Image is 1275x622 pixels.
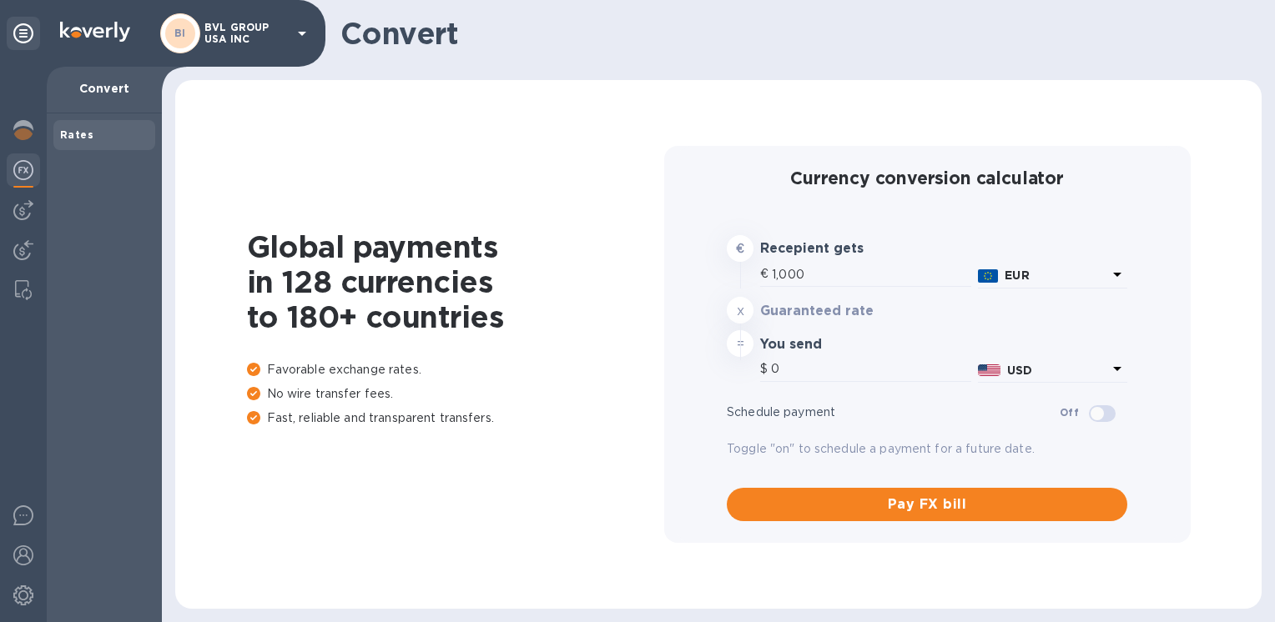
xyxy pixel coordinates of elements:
p: Fast, reliable and transparent transfers. [247,409,664,427]
b: BI [174,27,186,39]
b: Rates [60,128,93,141]
p: No wire transfer fees. [247,385,664,403]
input: Amount [771,357,971,382]
input: Amount [772,262,971,287]
div: = [727,330,753,357]
div: $ [760,357,771,382]
span: Pay FX bill [740,494,1114,514]
h3: Recepient gets [760,241,923,257]
p: Favorable exchange rates. [247,361,664,379]
p: Convert [60,80,149,97]
div: x [727,297,753,324]
b: EUR [1005,268,1029,282]
h1: Global payments in 128 currencies to 180+ countries [247,229,664,334]
div: Unpin categories [7,17,40,50]
h2: Currency conversion calculator [727,168,1127,188]
div: € [760,262,772,287]
h3: You send [760,337,923,353]
button: Pay FX bill [727,488,1127,521]
b: USD [1007,364,1032,377]
p: BVL GROUP USA INC [204,22,288,45]
h1: Convert [340,16,1248,51]
p: Toggle "on" to schedule a payment for a future date. [727,440,1127,458]
h3: Guaranteed rate [760,303,923,319]
strong: € [736,242,744,255]
img: USD [978,364,1000,376]
img: Logo [60,22,130,42]
img: Foreign exchange [13,160,33,180]
p: Schedule payment [727,404,1060,421]
b: Off [1060,406,1079,419]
